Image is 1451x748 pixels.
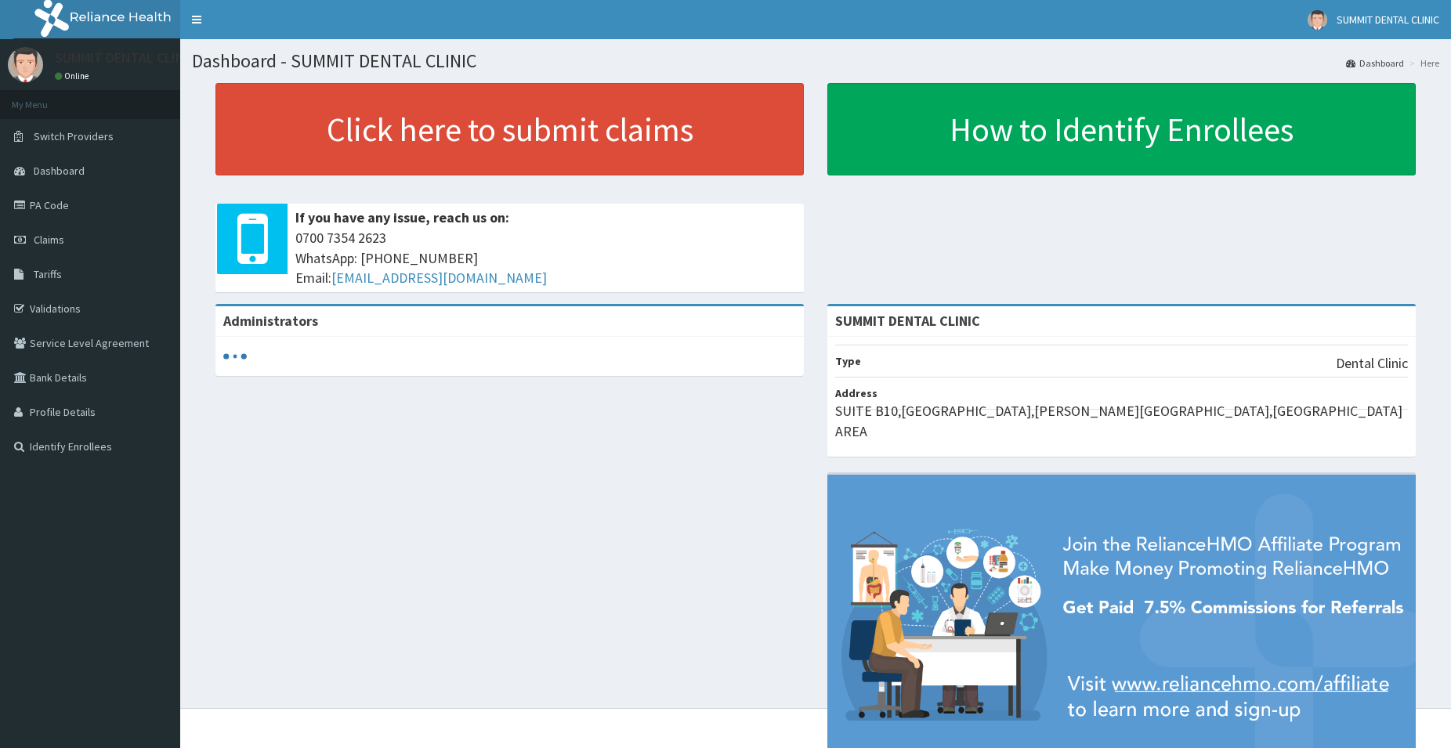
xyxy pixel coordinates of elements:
[1346,56,1404,70] a: Dashboard
[8,47,43,82] img: User Image
[34,233,64,247] span: Claims
[1337,13,1439,27] span: SUMMIT DENTAL CLINIC
[1406,56,1439,70] li: Here
[835,354,861,368] b: Type
[1336,353,1408,374] p: Dental Clinic
[34,164,85,178] span: Dashboard
[835,312,980,330] strong: SUMMIT DENTAL CLINIC
[223,312,318,330] b: Administrators
[223,345,247,368] svg: audio-loading
[827,83,1416,175] a: How to Identify Enrollees
[331,269,547,287] a: [EMAIL_ADDRESS][DOMAIN_NAME]
[34,129,114,143] span: Switch Providers
[835,401,1408,441] p: SUITE B10,[GEOGRAPHIC_DATA],[PERSON_NAME][GEOGRAPHIC_DATA],[GEOGRAPHIC_DATA] AREA
[835,386,877,400] b: Address
[215,83,804,175] a: Click here to submit claims
[192,51,1439,71] h1: Dashboard - SUMMIT DENTAL CLINIC
[295,228,796,288] span: 0700 7354 2623 WhatsApp: [PHONE_NUMBER] Email:
[295,208,509,226] b: If you have any issue, reach us on:
[55,51,197,65] p: SUMMIT DENTAL CLINIC
[1308,10,1327,30] img: User Image
[55,70,92,81] a: Online
[34,267,62,281] span: Tariffs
